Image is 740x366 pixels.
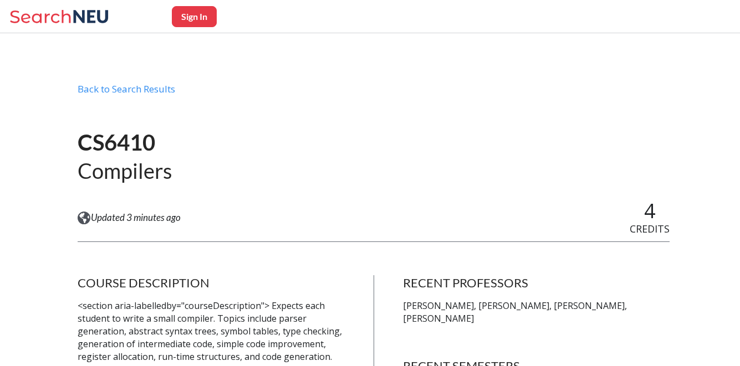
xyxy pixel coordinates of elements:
[78,275,344,291] h4: COURSE DESCRIPTION
[630,222,670,235] span: CREDITS
[78,157,172,184] h2: Compilers
[403,300,670,325] p: [PERSON_NAME], [PERSON_NAME], [PERSON_NAME], [PERSON_NAME]
[78,83,670,104] div: Back to Search Results
[172,6,217,27] button: Sign In
[644,197,656,224] span: 4
[91,212,181,224] span: Updated 3 minutes ago
[403,275,670,291] h4: RECENT PROFESSORS
[78,128,172,157] h1: CS6410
